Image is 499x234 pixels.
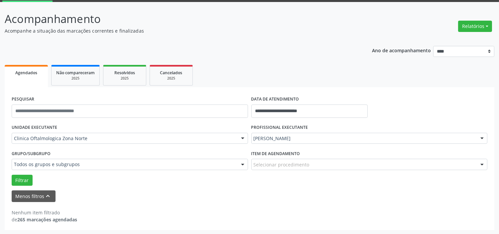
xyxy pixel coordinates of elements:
[45,192,52,200] i: keyboard_arrow_up
[12,94,34,105] label: PESQUISAR
[56,76,95,81] div: 2025
[15,70,37,76] span: Agendados
[56,70,95,76] span: Não compareceram
[251,122,308,133] label: PROFISSIONAL EXECUTANTE
[14,161,234,168] span: Todos os grupos e subgrupos
[160,70,183,76] span: Cancelados
[5,27,347,34] p: Acompanhe a situação das marcações correntes e finalizadas
[12,148,51,159] label: Grupo/Subgrupo
[254,135,474,142] span: [PERSON_NAME]
[17,216,77,223] strong: 265 marcações agendadas
[14,135,234,142] span: Clinica Oftalmologica Zona Norte
[12,216,77,223] div: de
[5,11,347,27] p: Acompanhamento
[372,46,431,54] p: Ano de acompanhamento
[12,175,33,186] button: Filtrar
[458,21,492,32] button: Relatórios
[12,190,56,202] button: Menos filtroskeyboard_arrow_up
[155,76,188,81] div: 2025
[114,70,135,76] span: Resolvidos
[12,122,57,133] label: UNIDADE EXECUTANTE
[12,209,77,216] div: Nenhum item filtrado
[251,148,300,159] label: Item de agendamento
[254,161,310,168] span: Selecionar procedimento
[251,94,299,105] label: DATA DE ATENDIMENTO
[108,76,141,81] div: 2025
